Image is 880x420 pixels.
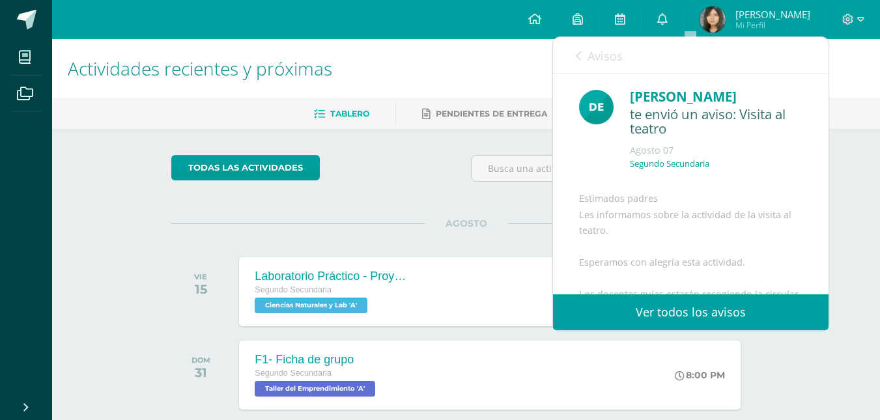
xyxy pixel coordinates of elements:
[255,369,332,378] span: Segundo Secundaria
[194,272,207,281] div: VIE
[255,381,375,397] span: Taller del Emprendimiento 'A'
[255,353,378,367] div: F1- Ficha de grupo
[630,158,709,169] p: Segundo Secundaria
[425,217,508,229] span: AGOSTO
[472,156,760,181] input: Busca una actividad próxima aquí...
[588,48,623,64] span: Avisos
[630,87,802,107] div: [PERSON_NAME]
[422,104,547,124] a: Pendientes de entrega
[192,356,210,365] div: DOM
[194,281,207,297] div: 15
[630,144,802,157] div: Agosto 07
[314,104,369,124] a: Tablero
[579,90,614,124] img: 9fa0c54c0c68d676f2f0303209928c54.png
[68,56,332,81] span: Actividades recientes y próximas
[255,285,332,294] span: Segundo Secundaria
[171,155,320,180] a: todas las Actividades
[735,8,810,21] span: [PERSON_NAME]
[330,109,369,119] span: Tablero
[192,365,210,380] div: 31
[700,7,726,33] img: ca0913c13a66d5b61ce6f09950c1c7ae.png
[255,298,367,313] span: Ciencias Naturales y Lab 'A'
[436,109,547,119] span: Pendientes de entrega
[553,294,829,330] a: Ver todos los avisos
[675,369,725,381] div: 8:00 PM
[630,107,802,137] div: te envió un aviso: Visita al teatro
[735,20,810,31] span: Mi Perfil
[255,270,411,283] div: Laboratorio Práctico - Proyecto de Unidad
